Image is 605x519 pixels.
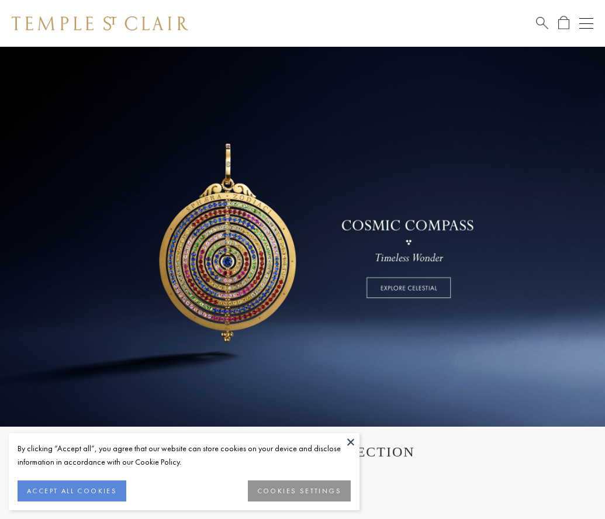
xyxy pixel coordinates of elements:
button: COOKIES SETTINGS [248,480,351,501]
button: Open navigation [579,16,593,30]
a: Search [536,16,548,30]
img: Temple St. Clair [12,16,188,30]
div: By clicking “Accept all”, you agree that our website can store cookies on your device and disclos... [18,442,351,469]
button: ACCEPT ALL COOKIES [18,480,126,501]
a: Open Shopping Bag [558,16,569,30]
